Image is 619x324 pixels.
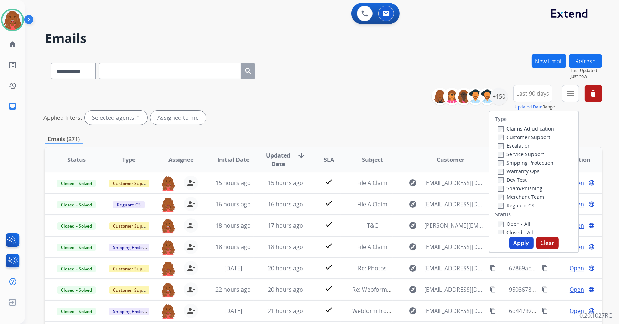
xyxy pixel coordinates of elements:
[57,222,96,230] span: Closed – Solved
[215,286,251,293] span: 22 hours ago
[215,243,251,251] span: 18 hours ago
[498,152,504,158] input: Service Support
[498,125,554,132] label: Claims Adjudication
[409,307,417,315] mat-icon: explore
[498,229,533,236] label: Closed - All
[515,104,542,110] button: Updated Date
[268,222,303,229] span: 17 hours ago
[542,308,548,314] mat-icon: content_copy
[498,177,504,183] input: Dev Test
[2,10,22,30] img: avatar
[424,307,485,315] span: [EMAIL_ADDRESS][DOMAIN_NAME]
[57,180,96,187] span: Closed – Solved
[362,155,383,164] span: Subject
[588,180,595,186] mat-icon: language
[215,200,251,208] span: 16 hours ago
[324,241,333,250] mat-icon: check
[161,218,175,233] img: agent-avatar
[224,264,242,272] span: [DATE]
[424,264,485,272] span: [EMAIL_ADDRESS][DOMAIN_NAME]
[498,203,504,209] input: Reguard CS
[495,116,507,123] label: Type
[161,282,175,297] img: agent-avatar
[324,306,333,314] mat-icon: check
[498,151,544,158] label: Service Support
[122,155,135,164] span: Type
[45,135,83,144] p: Emails (271)
[588,265,595,271] mat-icon: language
[498,142,531,149] label: Escalation
[43,113,82,122] p: Applied filters:
[187,285,195,294] mat-icon: person_remove
[536,237,559,249] button: Clear
[109,286,155,294] span: Customer Support
[297,151,306,160] mat-icon: arrow_downward
[532,54,566,68] button: New Email
[588,244,595,250] mat-icon: language
[187,264,195,272] mat-icon: person_remove
[268,179,303,187] span: 15 hours ago
[498,159,553,166] label: Shipping Protection
[268,243,303,251] span: 18 hours ago
[324,155,334,164] span: SLA
[168,155,193,164] span: Assignee
[217,155,249,164] span: Initial Date
[409,221,417,230] mat-icon: explore
[498,193,544,200] label: Merchant Team
[161,304,175,319] img: agent-avatar
[424,200,485,208] span: [EMAIL_ADDRESS][DOMAIN_NAME]
[352,307,514,315] span: Webform from [EMAIL_ADDRESS][DOMAIN_NAME] on [DATE]
[357,200,387,208] span: File A Claim
[113,201,145,208] span: Reguard CS
[498,202,534,209] label: Reguard CS
[498,185,542,192] label: Spam/Phishing
[268,286,303,293] span: 20 hours ago
[498,143,504,149] input: Escalation
[570,307,584,315] span: Open
[498,195,504,200] input: Merchant Team
[187,200,195,208] mat-icon: person_remove
[109,308,157,315] span: Shipping Protection
[498,169,504,175] input: Warranty Ops
[490,88,508,105] div: +150
[57,286,96,294] span: Closed – Solved
[161,261,175,276] img: agent-avatar
[109,180,155,187] span: Customer Support
[109,222,155,230] span: Customer Support
[57,201,96,208] span: Closed – Solved
[268,200,303,208] span: 16 hours ago
[409,200,417,208] mat-icon: explore
[244,67,253,75] mat-icon: search
[513,85,552,102] button: Last 90 days
[490,265,496,271] mat-icon: content_copy
[324,177,333,186] mat-icon: check
[187,243,195,251] mat-icon: person_remove
[187,307,195,315] mat-icon: person_remove
[57,265,96,272] span: Closed – Solved
[579,311,612,320] p: 0.20.1027RC
[424,285,485,294] span: [EMAIL_ADDRESS][DOMAIN_NAME]
[57,308,96,315] span: Closed – Solved
[187,221,195,230] mat-icon: person_remove
[566,89,575,98] mat-icon: menu
[571,68,602,74] span: Last Updated:
[367,222,378,229] span: T&C
[268,264,303,272] span: 20 hours ago
[515,104,555,110] span: Range
[324,220,333,229] mat-icon: check
[571,74,602,79] span: Just now
[161,197,175,212] img: agent-avatar
[509,237,534,249] button: Apply
[352,286,523,293] span: Re: Webform from [EMAIL_ADDRESS][DOMAIN_NAME] on [DATE]
[498,176,527,183] label: Dev Test
[357,179,387,187] span: File A Claim
[509,264,614,272] span: 67869acd-c3f0-4bc8-8f76-c8a13b5cf283
[324,199,333,207] mat-icon: check
[215,179,251,187] span: 15 hours ago
[57,244,96,251] span: Closed – Solved
[424,243,485,251] span: [EMAIL_ADDRESS][DOMAIN_NAME]
[588,308,595,314] mat-icon: language
[570,285,584,294] span: Open
[516,92,549,95] span: Last 90 days
[409,285,417,294] mat-icon: explore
